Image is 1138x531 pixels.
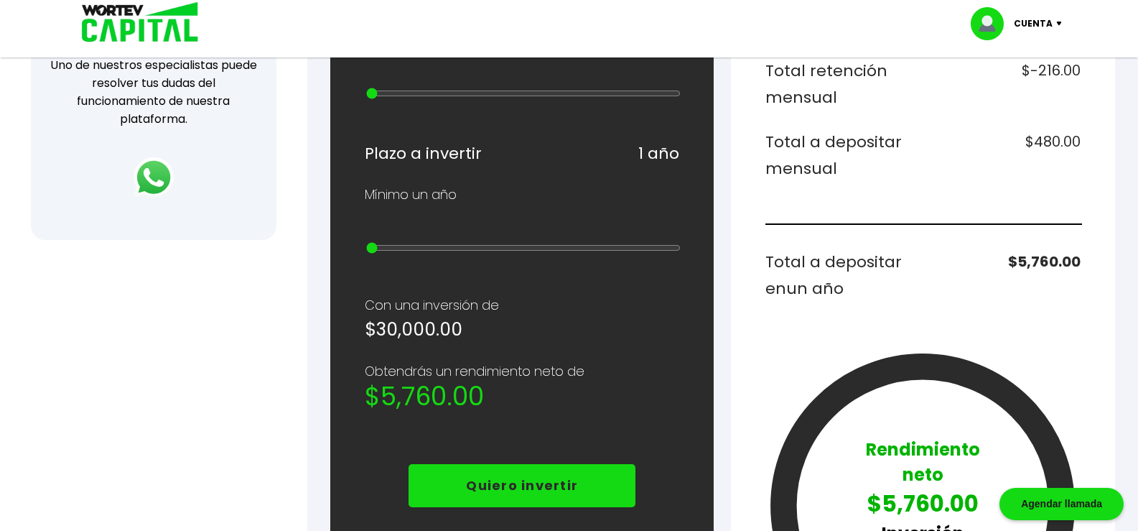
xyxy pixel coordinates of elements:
[971,7,1014,40] img: profile-image
[365,316,680,343] h5: $30,000.00
[365,361,680,382] p: Obtendrás un rendimiento neto de
[365,382,680,411] h2: $5,760.00
[765,249,917,303] h6: Total a depositar en un año
[929,249,1081,303] h6: $5,760.00
[134,157,174,198] img: logos_whatsapp-icon.242b2217.svg
[765,129,917,183] h6: Total a depositar mensual
[50,56,258,128] p: Uno de nuestros especialistas puede resolver tus dudas del funcionamiento de nuestra plataforma.
[466,475,578,497] p: Quiero invertir
[365,184,457,206] p: Mínimo un año
[929,57,1081,111] h6: $-216.00
[1053,22,1072,26] img: icon-down
[765,57,917,111] h6: Total retención mensual
[1014,13,1053,34] p: Cuenta
[929,129,1081,183] h6: $480.00
[365,140,482,167] h6: Plazo a invertir
[409,464,635,507] button: Quiero invertir
[844,487,1002,521] p: $5,760.00
[844,437,1002,487] p: Rendimiento neto
[638,140,679,167] h6: 1 año
[999,488,1124,520] div: Agendar llamada
[365,295,680,316] p: Con una inversión de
